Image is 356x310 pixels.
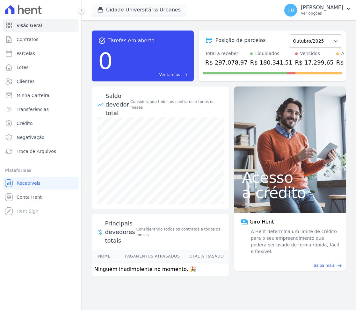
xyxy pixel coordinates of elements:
[98,45,113,78] div: 0
[300,50,320,57] div: Vencidos
[205,50,248,57] div: Total a receber
[337,263,342,268] span: east
[3,131,79,144] a: Negativação
[3,117,79,130] a: Crédito
[98,37,106,45] span: task_alt
[115,72,187,78] a: Ver tarefas east
[92,4,186,16] button: Cidade Universitária Urbanes
[3,177,79,189] a: Recebíveis
[92,250,116,263] th: Nome
[116,250,180,263] th: Pagamentos Atrasados
[3,47,79,60] a: Parcelas
[17,92,49,99] span: Minha Carteira
[17,50,35,57] span: Parcelas
[136,226,224,238] span: Considerando todos os contratos e todos os meses
[279,1,356,19] button: HU [PERSON_NAME] Ver opções
[205,58,248,67] div: R$ 297.078,97
[5,167,76,174] div: Plataformas
[3,89,79,102] a: Minha Carteira
[105,92,129,117] div: Saldo devedor total
[130,99,224,110] div: Considerando todos os contratos e todos os meses
[17,180,40,186] span: Recebíveis
[250,228,339,255] span: A Hent determina um limite de crédito para o seu empreendimento que poderá ser usado de forma ráp...
[17,78,34,85] span: Clientes
[287,8,294,12] span: HU
[105,219,135,245] span: Principais devedores totais
[3,33,79,46] a: Contratos
[314,263,335,268] span: Saiba mais
[3,61,79,74] a: Lotes
[108,37,155,45] span: Tarefas em aberto
[183,72,187,77] span: east
[17,64,29,71] span: Lotes
[159,72,180,78] span: Ver tarefas
[3,103,79,116] a: Transferências
[17,134,45,141] span: Negativação
[3,75,79,88] a: Clientes
[255,50,280,57] div: Liquidados
[215,37,266,44] div: Posição de parcelas
[3,191,79,203] a: Conta Hent
[238,263,342,268] a: Saiba mais east
[295,58,334,67] div: R$ 17.299,65
[242,170,338,185] span: Acesso
[17,148,56,155] span: Troca de Arquivos
[3,19,79,32] a: Visão Geral
[3,145,79,158] a: Troca de Arquivos
[17,22,42,29] span: Visão Geral
[17,106,49,113] span: Transferências
[180,250,229,263] th: Total Atrasado
[17,36,38,43] span: Contratos
[301,4,343,11] p: [PERSON_NAME]
[250,58,293,67] div: R$ 180.341,51
[242,185,338,200] span: a crédito
[17,194,42,200] span: Conta Hent
[92,263,229,276] td: Ninguém inadimplente no momento. 🎉
[250,218,274,226] span: Giro Hent
[17,120,33,127] span: Crédito
[301,11,343,16] p: Ver opções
